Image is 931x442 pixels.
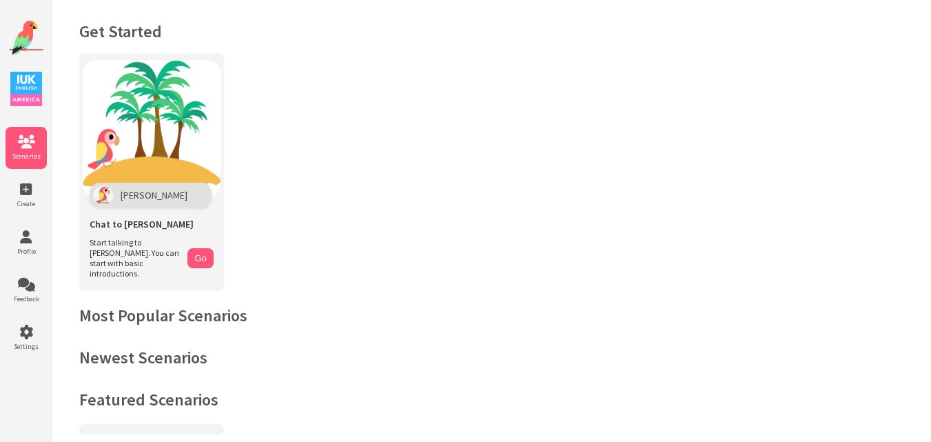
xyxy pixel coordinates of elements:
[187,248,214,268] button: Go
[6,294,47,303] span: Feedback
[79,21,903,42] h1: Get Started
[90,218,194,230] span: Chat to [PERSON_NAME]
[9,21,43,55] img: Website Logo
[79,347,903,368] h2: Newest Scenarios
[6,247,47,256] span: Profile
[90,237,181,279] span: Start talking to [PERSON_NAME]. You can start with basic introductions.
[10,72,42,106] img: IUK Logo
[79,305,903,326] h2: Most Popular Scenarios
[121,189,187,201] span: [PERSON_NAME]
[6,152,47,161] span: Scenarios
[83,60,221,198] img: Chat with Polly
[6,199,47,208] span: Create
[93,186,114,204] img: Polly
[6,342,47,351] span: Settings
[79,389,903,410] h2: Featured Scenarios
